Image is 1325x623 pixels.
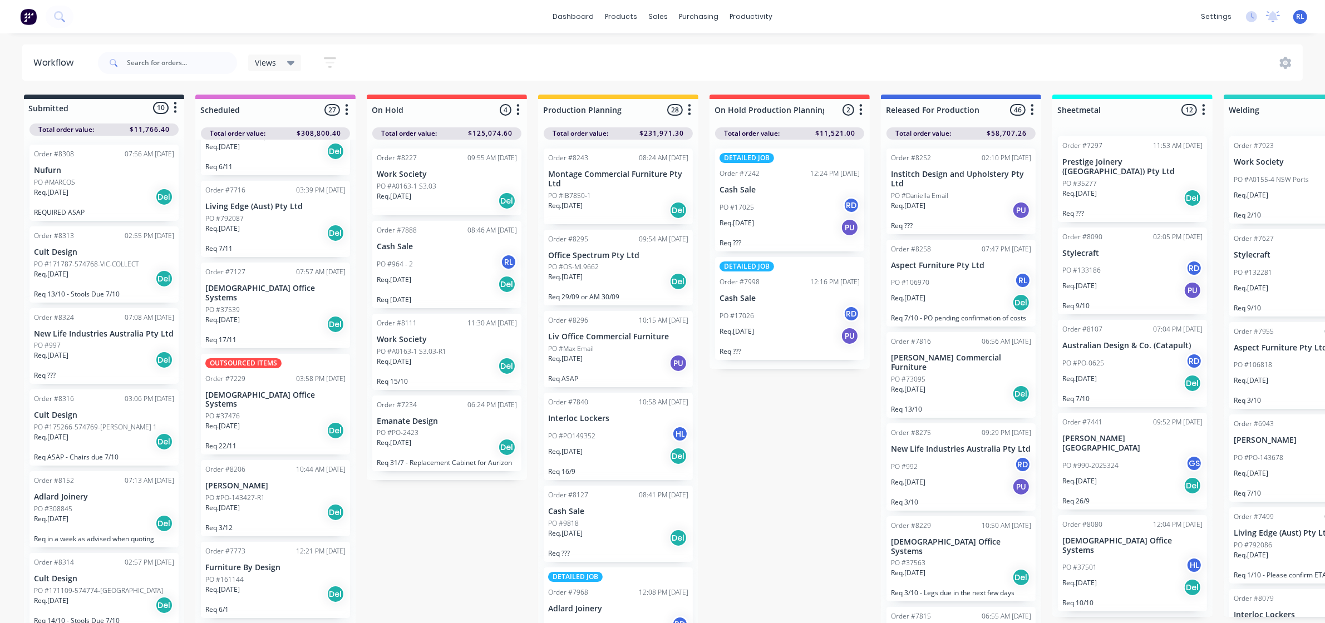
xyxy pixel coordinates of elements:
[327,224,344,242] div: Del
[205,244,346,253] p: Req 7/11
[205,185,245,195] div: Order #7716
[548,354,583,364] p: Req. [DATE]
[891,353,1031,372] p: [PERSON_NAME] Commercial Furniture
[372,149,521,215] div: Order #822709:55 AM [DATE]Work SocietyPO #A0163-1 S3.03Req.[DATE]Del
[843,197,860,214] div: RD
[29,226,179,303] div: Order #831302:55 PM [DATE]Cult DesignPO #171787-574768-VIC-COLLECTReq.[DATE]DelReq 13/10 - Stools...
[548,431,595,441] p: PO #PO149352
[886,149,1036,234] div: Order #825202:10 PM [DATE]Institch Design and Upholstery Pty LtdPO #Daniella EmailReq.[DATE]PUReq...
[467,225,517,235] div: 08:46 AM [DATE]
[669,354,687,372] div: PU
[29,471,179,547] div: Order #815207:13 AM [DATE]Adlard JoineryPO #308845Req.[DATE]DelReq in a week as advised when quoting
[34,269,68,279] p: Req. [DATE]
[1062,232,1102,242] div: Order #8090
[327,315,344,333] div: Del
[1062,476,1097,486] p: Req. [DATE]
[467,400,517,410] div: 06:24 PM [DATE]
[377,153,417,163] div: Order #8227
[296,374,346,384] div: 03:58 PM [DATE]
[548,201,583,211] p: Req. [DATE]
[296,267,346,277] div: 07:57 AM [DATE]
[891,221,1031,230] p: Req ???
[377,400,417,410] div: Order #7234
[1062,189,1097,199] p: Req. [DATE]
[201,181,350,257] div: Order #771603:39 PM [DATE]Living Edge (Aust) Pty LtdPO #792087Req.[DATE]DelReq 7/11
[34,350,68,360] p: Req. [DATE]
[467,153,517,163] div: 09:55 AM [DATE]
[720,218,754,228] p: Req. [DATE]
[544,393,693,480] div: Order #784010:58 AM [DATE]Interloc LockersPO #PO149352HLReq.[DATE]DelReq 16/9
[1062,417,1102,427] div: Order #7441
[1062,324,1102,334] div: Order #8107
[891,244,931,254] div: Order #8258
[669,447,687,465] div: Del
[639,397,688,407] div: 10:58 AM [DATE]
[20,8,37,25] img: Factory
[1062,434,1203,453] p: [PERSON_NAME] [GEOGRAPHIC_DATA]
[201,460,350,536] div: Order #820610:44 AM [DATE][PERSON_NAME]PO #PO-143427-R1Req.[DATE]DelReq 3/12
[1234,175,1309,185] p: PO #A0155-4 NSW Ports
[500,254,517,270] div: RL
[205,575,244,585] p: PO #161144
[1062,265,1101,275] p: PO #133186
[377,181,436,191] p: PO #A0163-1 S3.03
[1186,557,1203,573] div: HL
[29,145,179,221] div: Order #830807:56 AM [DATE]NufurnPO #MARCOSReq.[DATE]DelREQUIRED ASAP
[34,371,174,379] p: Req ???
[1062,157,1203,176] p: Prestige Joinery ([GEOGRAPHIC_DATA]) Pty Ltd
[843,305,860,322] div: RD
[205,284,346,303] p: [DEMOGRAPHIC_DATA] Office Systems
[34,453,174,461] p: Req ASAP - Chairs due 7/10
[34,557,74,567] div: Order #8314
[669,529,687,547] div: Del
[1062,209,1203,217] p: Req ???
[205,546,245,556] div: Order #7773
[377,295,517,304] p: Req [DATE]
[982,244,1031,254] div: 07:47 PM [DATE]
[982,337,1031,347] div: 06:56 AM [DATE]
[205,493,265,503] p: PO #PO-143427-R1
[296,185,346,195] div: 03:39 PM [DATE]
[1012,201,1030,219] div: PU
[1062,358,1104,368] p: PO #PO-0625
[155,270,173,288] div: Del
[891,374,925,384] p: PO #73095
[1234,468,1268,478] p: Req. [DATE]
[155,188,173,206] div: Del
[205,421,240,431] p: Req. [DATE]
[34,476,74,486] div: Order #8152
[548,315,588,325] div: Order #8296
[669,201,687,219] div: Del
[29,389,179,466] div: Order #831603:06 PM [DATE]Cult DesignPO #175266-574769-[PERSON_NAME] 1Req.[DATE]DelReq ASAP - Cha...
[34,535,174,543] p: Req in a week as advised when quoting
[1062,394,1203,403] p: Req 7/10
[377,347,446,357] p: PO #A0163-1 S3.03-R1
[1186,260,1203,276] div: RD
[1014,272,1031,289] div: RL
[1062,341,1203,350] p: Australian Design & Co. (Catapult)
[891,444,1031,454] p: New Life Industries Australia Pty Ltd
[891,428,931,438] div: Order #8275
[891,153,931,163] div: Order #8252
[201,542,350,618] div: Order #777312:21 PM [DATE]Furniture By DesignPO #161144Req.[DATE]DelReq 6/1
[205,464,245,474] div: Order #8206
[548,518,579,528] p: PO #9818
[34,248,174,257] p: Cult Design
[720,327,754,337] p: Req. [DATE]
[544,311,693,387] div: Order #829610:15 AM [DATE]Liv Office Commercial FurniturePO #Max EmailReq.[DATE]PUReq ASAP
[205,214,244,224] p: PO #792087
[34,290,174,298] p: Req 13/10 - Stools Due 7/10
[155,433,173,451] div: Del
[1062,562,1097,572] p: PO #37501
[1184,578,1201,596] div: Del
[125,313,174,323] div: 07:08 AM [DATE]
[372,221,521,308] div: Order #788808:46 AM [DATE]Cash SalePO #964 - 2RLReq.[DATE]DelReq [DATE]
[377,318,417,328] div: Order #8111
[327,503,344,521] div: Del
[1184,281,1201,299] div: PU
[205,267,245,277] div: Order #7127
[720,311,754,321] p: PO #17026
[377,438,411,448] p: Req. [DATE]
[34,492,174,502] p: Adlard Joinery
[377,335,517,344] p: Work Society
